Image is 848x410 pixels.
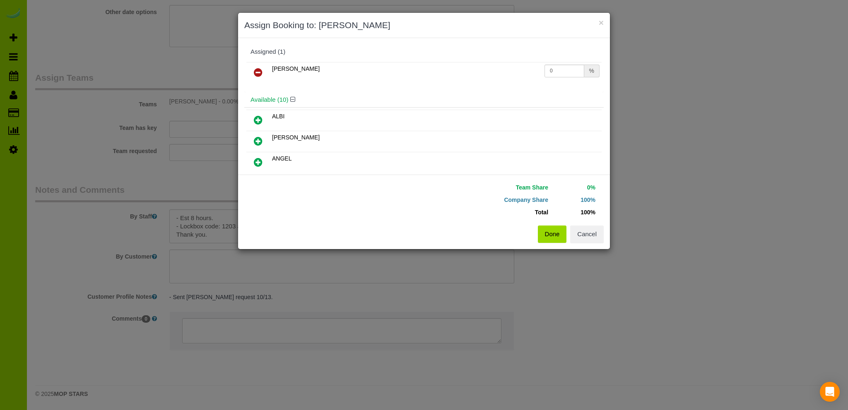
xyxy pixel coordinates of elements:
div: % [584,65,600,77]
div: Assigned (1) [251,48,597,55]
span: ALBI [272,113,284,120]
td: Company Share [430,194,550,206]
h4: Available (10) [251,96,597,103]
div: Open Intercom Messenger [820,382,840,402]
h3: Assign Booking to: [PERSON_NAME] [244,19,604,31]
button: Cancel [570,225,604,243]
span: [PERSON_NAME] [272,134,320,141]
td: 100% [550,206,597,218]
td: 0% [550,181,597,194]
span: [PERSON_NAME] [272,65,320,72]
td: Team Share [430,181,550,194]
td: 100% [550,194,597,206]
button: × [599,18,604,27]
button: Done [538,225,567,243]
td: Total [430,206,550,218]
span: ANGEL [272,155,291,162]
